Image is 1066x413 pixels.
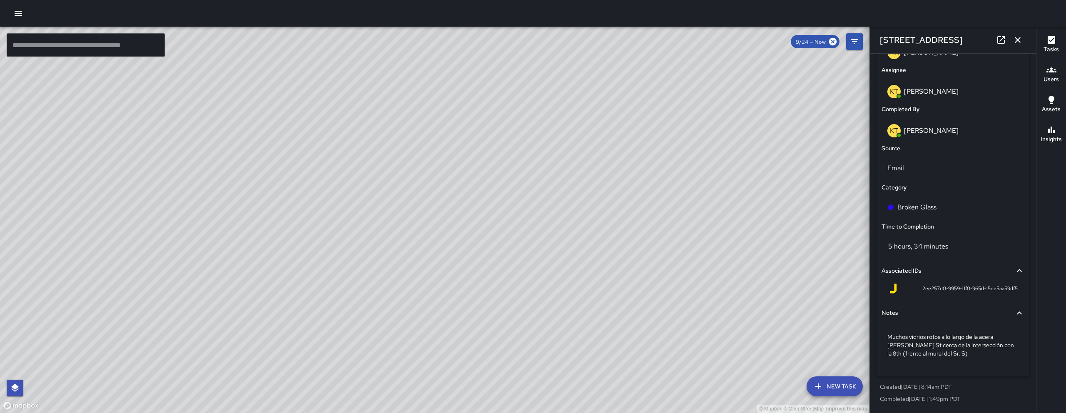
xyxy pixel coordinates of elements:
[882,309,898,318] h6: Notes
[887,163,1019,173] p: Email
[791,35,839,48] div: 9/24 — Now
[1042,105,1061,114] h6: Assets
[1036,120,1066,150] button: Insights
[882,66,906,75] h6: Assignee
[904,126,959,135] p: [PERSON_NAME]
[807,376,863,396] button: New Task
[882,261,1024,281] div: Associated IDs
[880,383,1026,391] p: Created [DATE] 8:14am PDT
[890,126,898,136] p: KT
[1036,90,1066,120] button: Assets
[1044,45,1059,54] h6: Tasks
[791,38,831,45] span: 9/24 — Now
[882,304,1024,323] div: Notes
[1036,60,1066,90] button: Users
[904,87,959,96] p: [PERSON_NAME]
[882,266,922,276] h6: Associated IDs
[1036,30,1066,60] button: Tasks
[882,222,934,231] h6: Time to Completion
[880,33,963,47] h6: [STREET_ADDRESS]
[897,202,936,212] p: Broken Glass
[1041,135,1062,144] h6: Insights
[882,105,919,114] h6: Completed By
[846,33,863,50] button: Filters
[922,285,1018,293] span: 2ee257d0-9959-11f0-965d-15de5aa59df5
[1044,75,1059,84] h6: Users
[882,183,907,192] h6: Category
[880,395,1026,403] p: Completed [DATE] 1:49pm PDT
[887,333,1019,358] p: Muchos vidrios rotos a lo largo de la acera [PERSON_NAME] St cerca de la intersección con la 8th ...
[888,242,948,251] p: 5 hours, 34 minutes
[882,144,900,153] h6: Source
[890,87,898,97] p: KT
